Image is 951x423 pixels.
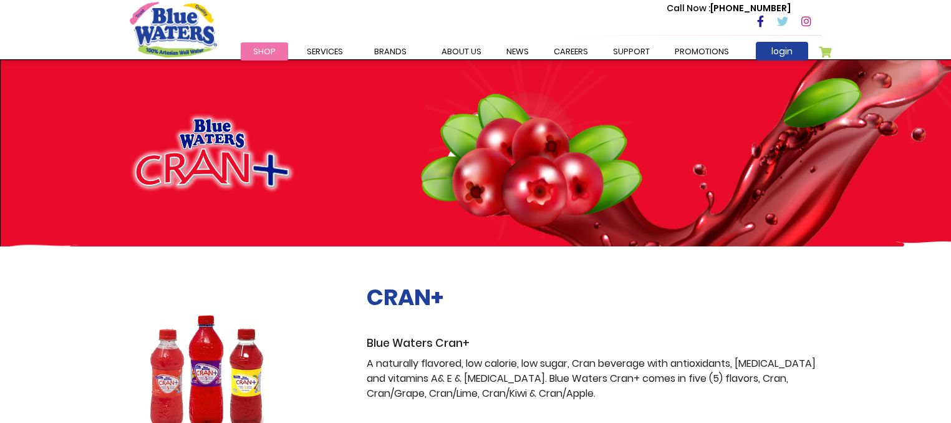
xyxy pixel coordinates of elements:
[307,46,343,57] span: Services
[130,2,217,57] a: store logo
[429,42,494,61] a: about us
[253,46,276,57] span: Shop
[601,42,662,61] a: support
[367,356,822,401] p: A naturally flavored, low calorie, low sugar, Cran beverage with antioxidants, [MEDICAL_DATA] and...
[367,284,822,311] h2: CRAN+
[662,42,741,61] a: Promotions
[667,2,791,15] p: [PHONE_NUMBER]
[541,42,601,61] a: careers
[494,42,541,61] a: News
[756,42,808,61] a: login
[667,2,710,14] span: Call Now :
[374,46,407,57] span: Brands
[367,337,822,350] h3: Blue Waters Cran+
